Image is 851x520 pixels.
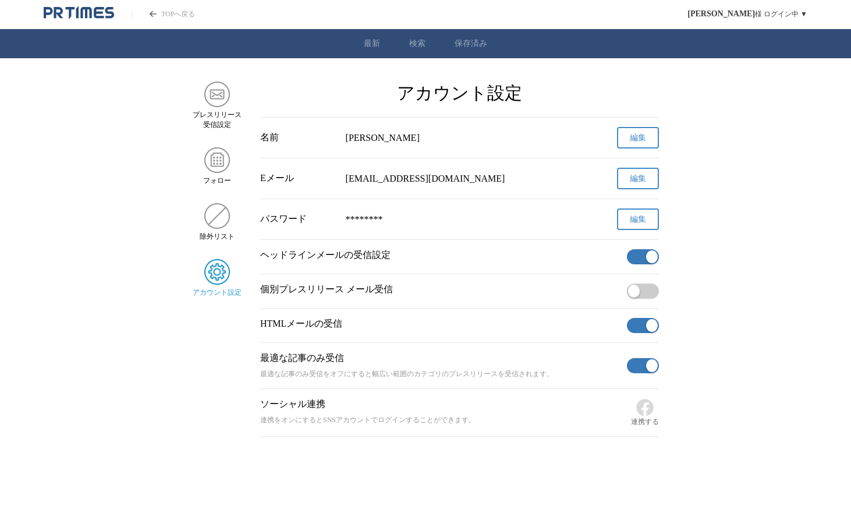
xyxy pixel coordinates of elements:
[260,415,626,425] p: 連携をオンにするとSNSアカウントでログインすることができます。
[192,82,242,437] nav: サイドメニュー
[687,9,755,19] span: [PERSON_NAME]
[203,176,231,186] span: フォロー
[204,203,230,229] img: 除外リスト
[260,352,622,365] p: 最適な記事のみ受信
[193,288,242,298] span: アカウント設定
[636,398,654,417] img: Facebook
[346,174,574,184] div: [EMAIL_ADDRESS][DOMAIN_NAME]
[260,213,336,225] div: パスワード
[260,318,622,330] p: HTMLメールの受信
[204,82,230,107] img: プレスリリース 受信設定
[346,133,574,143] div: [PERSON_NAME]
[455,38,487,49] a: 保存済み
[192,147,242,186] a: フォローフォロー
[260,172,336,185] div: Eメール
[132,9,195,19] a: PR TIMESのトップページはこちら
[630,133,646,143] span: 編集
[260,284,622,296] p: 個別プレスリリース メール受信
[204,147,230,173] img: フォロー
[192,203,242,242] a: 除外リスト除外リスト
[630,174,646,184] span: 編集
[617,127,659,148] button: 編集
[617,168,659,189] button: 編集
[204,259,230,285] img: アカウント設定
[260,369,622,379] p: 最適な記事のみ受信をオフにすると幅広い範囲のカテゴリのプレスリリースを受信されます。
[193,110,242,130] span: プレスリリース 受信設定
[200,232,235,242] span: 除外リスト
[409,38,426,49] a: 検索
[631,417,659,427] span: 連携する
[260,132,336,144] div: 名前
[44,6,114,22] a: PR TIMESのトップページはこちら
[260,82,659,105] h2: アカウント設定
[260,249,622,261] p: ヘッドラインメールの受信設定
[630,214,646,225] span: 編集
[192,259,242,298] a: アカウント設定アカウント設定
[364,38,380,49] a: 最新
[192,82,242,130] a: プレスリリース 受信設定プレスリリース 受信設定
[617,208,659,230] button: 編集
[260,398,626,411] p: ソーシャル連携
[631,398,659,427] button: 連携する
